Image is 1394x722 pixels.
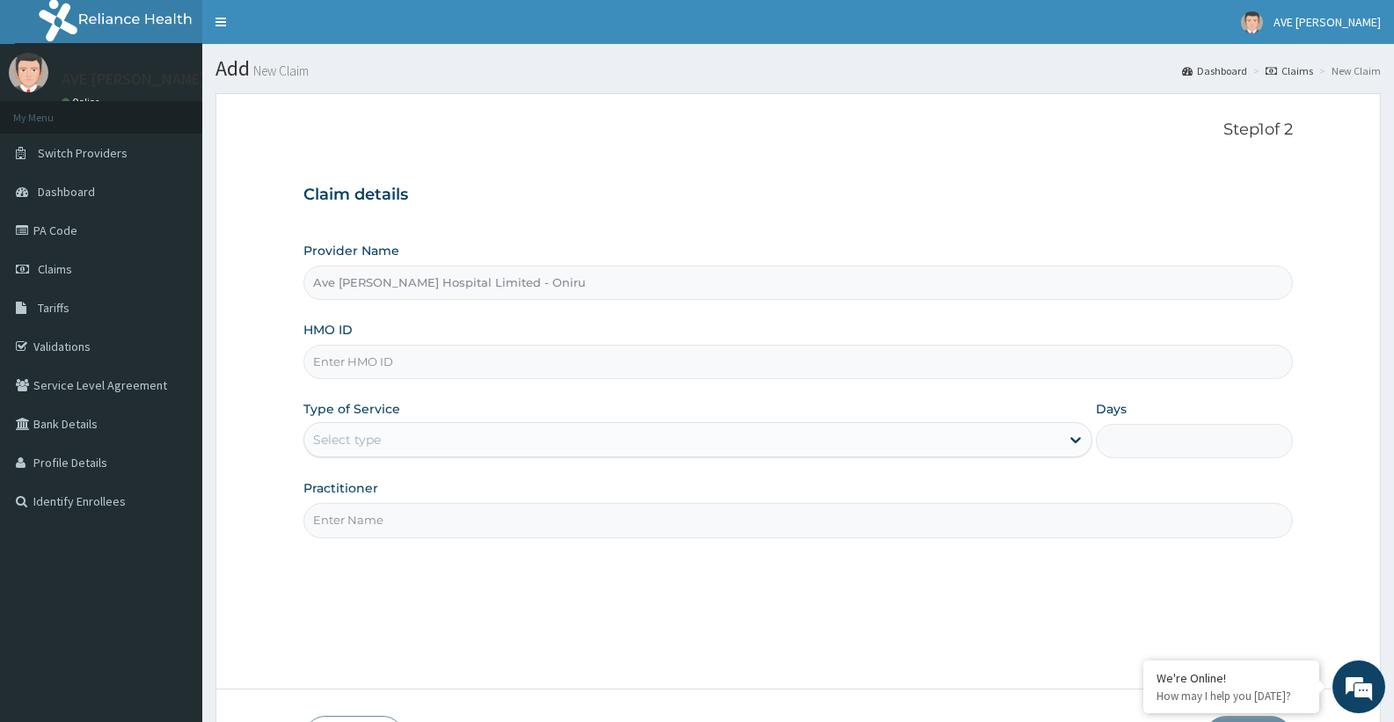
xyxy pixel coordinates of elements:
[38,184,95,200] span: Dashboard
[1182,63,1247,78] a: Dashboard
[303,345,1293,379] input: Enter HMO ID
[1096,400,1127,418] label: Days
[313,431,381,449] div: Select type
[1157,670,1306,686] div: We're Online!
[1157,689,1306,704] p: How may I help you today?
[62,96,104,108] a: Online
[1266,63,1313,78] a: Claims
[1241,11,1263,33] img: User Image
[9,53,48,92] img: User Image
[38,300,69,316] span: Tariffs
[1315,63,1381,78] li: New Claim
[38,261,72,277] span: Claims
[303,120,1293,140] p: Step 1 of 2
[303,503,1293,537] input: Enter Name
[303,400,400,418] label: Type of Service
[303,242,399,259] label: Provider Name
[250,64,309,77] small: New Claim
[303,321,353,339] label: HMO ID
[215,57,1381,80] h1: Add
[303,479,378,497] label: Practitioner
[62,71,206,87] p: AVE [PERSON_NAME]
[303,186,1293,205] h3: Claim details
[38,145,128,161] span: Switch Providers
[1274,14,1381,30] span: AVE [PERSON_NAME]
